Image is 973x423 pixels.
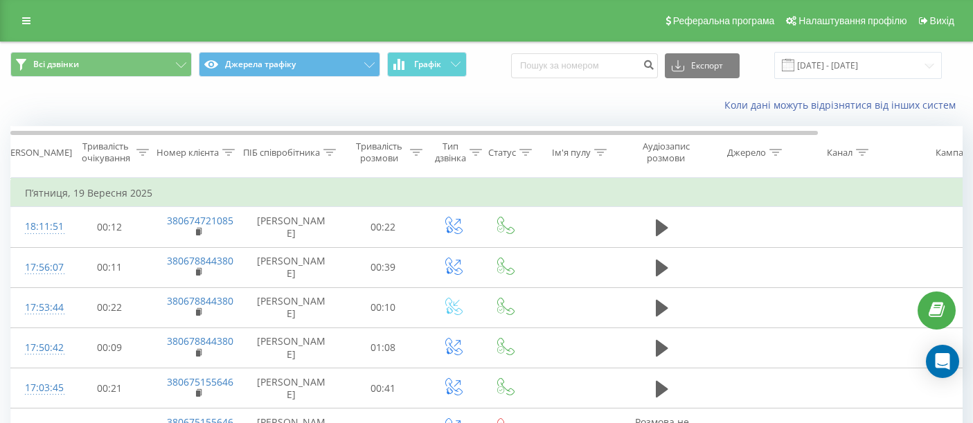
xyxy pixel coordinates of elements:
[167,294,233,307] a: 380678844380
[488,147,516,159] div: Статус
[243,147,320,159] div: ПІБ співробітника
[66,247,153,287] td: 00:11
[435,141,466,164] div: Тип дзвінка
[243,287,340,327] td: [PERSON_NAME]
[632,141,699,164] div: Аудіозапис розмови
[673,15,775,26] span: Реферальна програма
[157,147,219,159] div: Номер клієнта
[25,294,53,321] div: 17:53:44
[727,147,766,159] div: Джерело
[66,287,153,327] td: 00:22
[243,368,340,408] td: [PERSON_NAME]
[798,15,907,26] span: Налаштування профілю
[340,247,427,287] td: 00:39
[243,247,340,287] td: [PERSON_NAME]
[25,213,53,240] div: 18:11:51
[340,287,427,327] td: 00:10
[340,368,427,408] td: 00:41
[25,334,53,361] div: 17:50:42
[25,375,53,402] div: 17:03:45
[665,53,740,78] button: Експорт
[33,59,79,70] span: Всі дзвінки
[10,52,192,77] button: Всі дзвінки
[511,53,658,78] input: Пошук за номером
[387,52,467,77] button: Графік
[414,60,441,69] span: Графік
[66,207,153,247] td: 00:12
[340,207,427,247] td: 00:22
[352,141,407,164] div: Тривалість розмови
[243,207,340,247] td: [PERSON_NAME]
[552,147,591,159] div: Ім'я пулу
[66,327,153,368] td: 00:09
[2,147,72,159] div: [PERSON_NAME]
[724,98,963,111] a: Коли дані можуть відрізнятися вiд інших систем
[167,214,233,227] a: 380674721085
[66,368,153,408] td: 00:21
[199,52,380,77] button: Джерела трафіку
[78,141,133,164] div: Тривалість очікування
[25,254,53,281] div: 17:56:07
[930,15,954,26] span: Вихід
[243,327,340,368] td: [PERSON_NAME]
[827,147,853,159] div: Канал
[167,254,233,267] a: 380678844380
[340,327,427,368] td: 01:08
[926,345,959,378] div: Open Intercom Messenger
[167,375,233,388] a: 380675155646
[167,334,233,348] a: 380678844380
